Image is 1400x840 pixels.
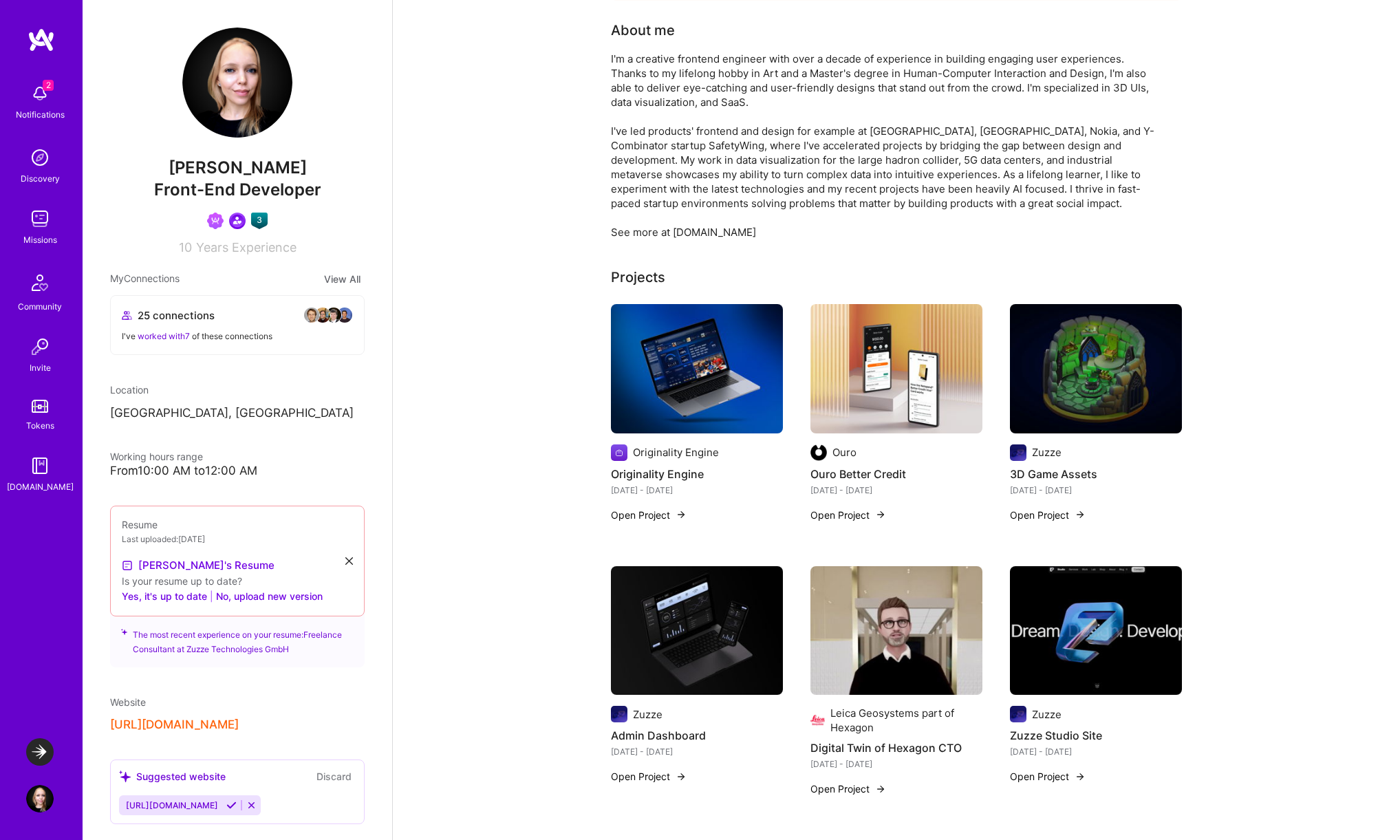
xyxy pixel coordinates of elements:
img: arrow-right [875,509,886,520]
img: arrow-right [875,784,886,795]
h4: 3D Game Assets [1010,465,1182,483]
div: [DATE] - [DATE] [810,483,982,497]
button: Open Project [810,782,886,796]
img: Ouro Better Credit [810,304,982,433]
span: Years Experience [196,240,297,255]
img: Company logo [611,706,627,722]
button: 25 connectionsavataravataravataravatarI've worked with7 of these connections [110,295,365,355]
img: Company logo [810,712,825,729]
img: arrow-right [676,509,687,520]
button: View All [320,271,365,287]
span: [PERSON_NAME] [110,158,365,178]
i: Accept [226,800,237,810]
h4: Zuzze Studio Site [1010,726,1182,744]
img: Digital Twin of Hexagon CTO [810,566,982,696]
div: Location [110,383,365,397]
img: arrow-right [1075,509,1086,520]
span: Website [110,696,146,708]
div: Last uploaded: [DATE] [122,532,353,546]
img: arrow-right [676,771,687,782]
img: Community leader [229,213,246,229]
img: 3D Game Assets [1010,304,1182,433]
img: logo [28,28,55,52]
img: teamwork [26,205,54,233]
img: arrow-right [1075,771,1086,782]
h4: Admin Dashboard [611,726,783,744]
div: Zuzze [1032,445,1062,460]
div: Zuzze [633,707,663,722]
img: avatar [336,307,353,323]
button: No, upload new version [216,588,323,605]
span: worked with 7 [138,331,190,341]
a: [PERSON_NAME]'s Resume [122,557,274,574]
div: From 10:00 AM to 12:00 AM [110,464,365,478]
img: Company logo [810,444,827,461]
button: Open Project [1010,769,1086,784]
span: Working hours range [110,451,203,462]
img: avatar [303,307,320,323]
i: icon Collaborator [122,310,132,321]
button: Open Project [611,769,687,784]
i: icon SuggestedTeams [121,627,127,637]
img: Been on Mission [207,213,224,229]
i: Reject [246,800,257,810]
p: [GEOGRAPHIC_DATA], [GEOGRAPHIC_DATA] [110,405,365,422]
i: icon Close [345,557,353,565]
div: [DATE] - [DATE] [1010,744,1182,759]
span: Front-End Developer [154,180,321,200]
h4: Digital Twin of Hexagon CTO [810,739,982,757]
div: [DATE] - [DATE] [1010,483,1182,497]
div: Notifications [16,107,65,122]
div: [DATE] - [DATE] [611,483,783,497]
div: [DOMAIN_NAME] [7,480,74,494]
img: Company logo [1010,706,1026,722]
img: avatar [314,307,331,323]
img: guide book [26,452,54,480]
a: User Avatar [23,785,57,812]
a: LaunchDarkly: Experimentation Delivery Team [23,738,57,766]
span: 10 [179,240,192,255]
div: Ouro [832,445,857,460]
img: Resume [122,560,133,571]
button: Open Project [611,508,687,522]
div: Originality Engine [633,445,719,460]
div: Zuzze [1032,707,1062,722]
span: | [210,589,213,603]
span: 2 [43,80,54,91]
img: Community [23,266,56,299]
div: Is your resume up to date? [122,574,353,588]
button: Discard [312,768,356,784]
span: [URL][DOMAIN_NAME] [126,800,218,810]
img: Company logo [1010,444,1026,461]
i: icon SuggestedTeams [119,771,131,782]
img: discovery [26,144,54,171]
div: Leica Geosystems part of Hexagon [830,706,982,735]
div: Invite [30,360,51,375]
span: Resume [122,519,158,530]
div: Tokens [26,418,54,433]
img: Company logo [611,444,627,461]
img: User Avatar [26,785,54,812]
img: Zuzze Studio Site [1010,566,1182,696]
img: bell [26,80,54,107]
span: My Connections [110,271,180,287]
span: 25 connections [138,308,215,323]
div: Suggested website [119,769,226,784]
img: Invite [26,333,54,360]
div: [DATE] - [DATE] [611,744,783,759]
img: User Avatar [182,28,292,138]
button: Open Project [810,508,886,522]
img: Admin Dashboard [611,566,783,696]
h4: Originality Engine [611,465,783,483]
button: Yes, it's up to date [122,588,207,605]
button: Open Project [1010,508,1086,522]
img: avatar [325,307,342,323]
div: Missions [23,233,57,247]
div: The most recent experience on your resume: Freelance Consultant at Zuzze Technologies GmbH [110,608,365,667]
img: LaunchDarkly: Experimentation Delivery Team [26,738,54,766]
div: I'm a creative frontend engineer with over a decade of experience in building engaging user exper... [611,52,1161,239]
div: About me [611,20,675,41]
div: I've of these connections [122,329,353,343]
img: Originality Engine [611,304,783,433]
div: Discovery [21,171,60,186]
